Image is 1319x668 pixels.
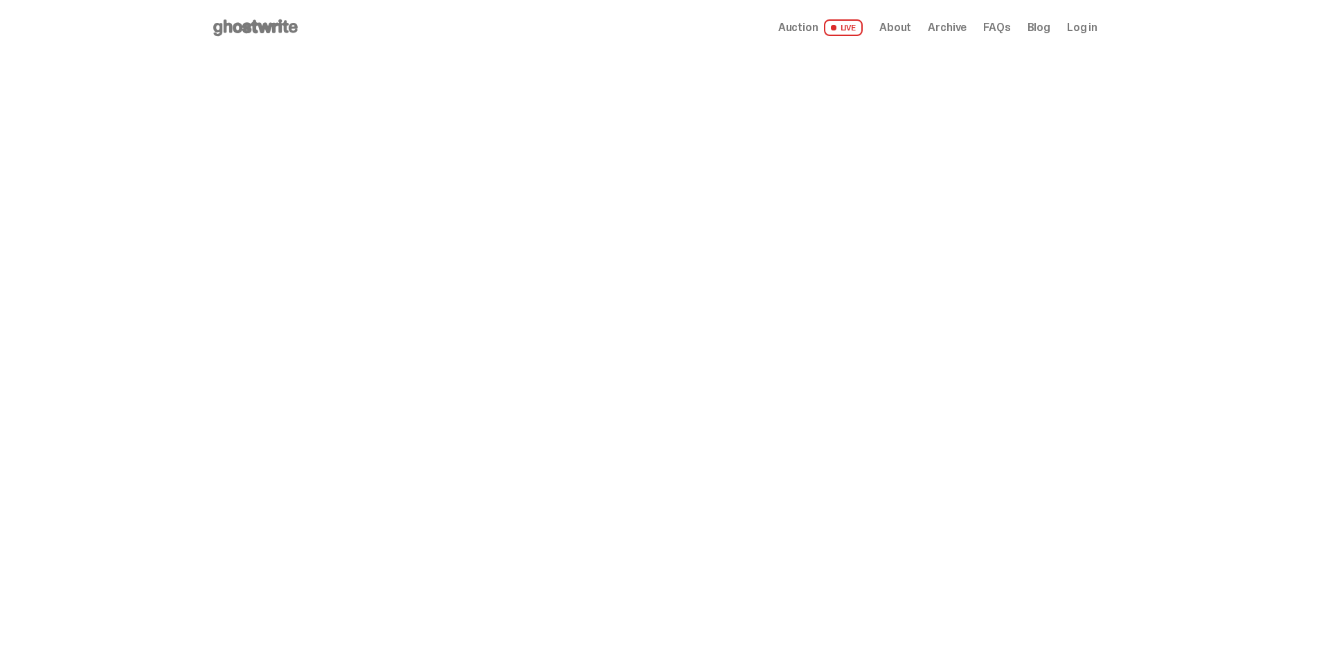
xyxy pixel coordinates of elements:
a: Log in [1067,22,1097,33]
span: LIVE [824,19,863,36]
a: FAQs [983,22,1010,33]
a: Archive [928,22,967,33]
a: About [879,22,911,33]
a: Blog [1028,22,1050,33]
span: Auction [778,22,818,33]
a: Auction LIVE [778,19,863,36]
